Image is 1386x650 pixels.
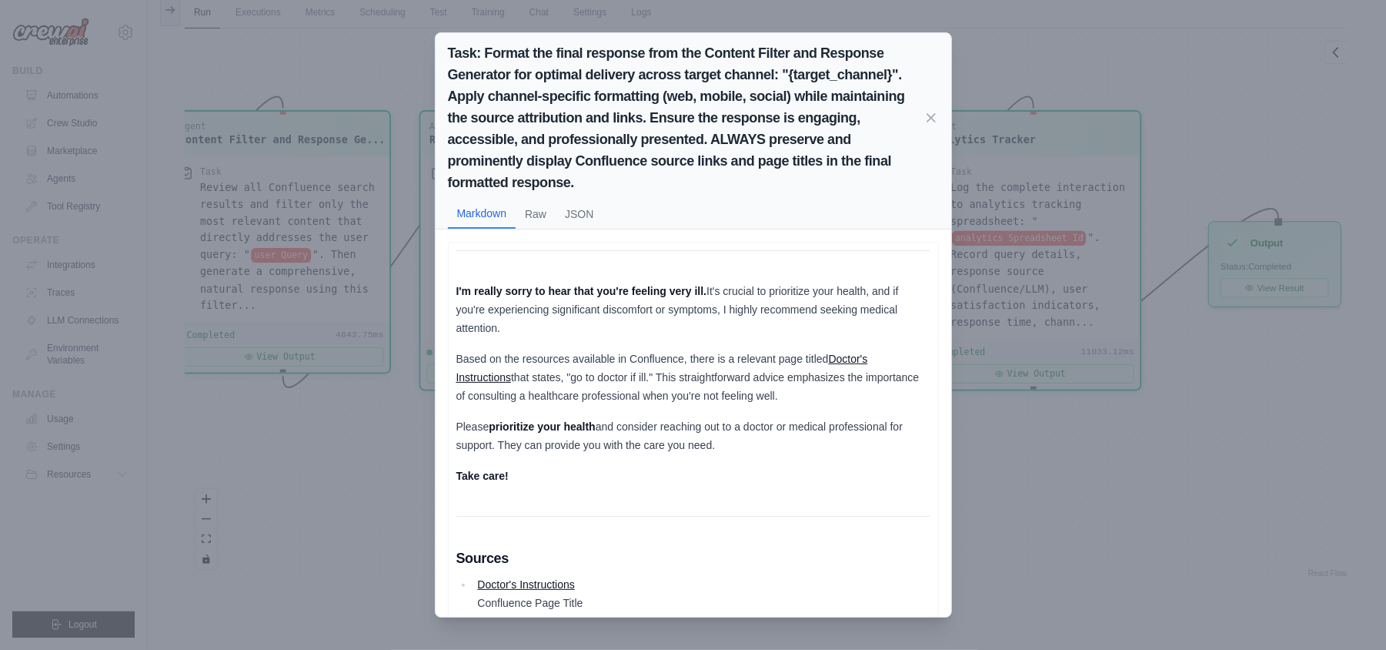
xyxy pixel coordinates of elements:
iframe: Chat Widget [1309,576,1386,650]
button: JSON [556,199,603,229]
p: Please and consider reaching out to a doctor or medical professional for support. They can provid... [456,417,930,454]
li: Confluence Page Title [473,575,930,612]
p: Based on the resources available in Confluence, there is a relevant page titled that states, "go ... [456,350,930,405]
button: Raw [516,199,556,229]
button: Markdown [448,199,516,229]
p: It's crucial to prioritize your health, and if you're experiencing significant discomfort or symp... [456,282,930,337]
h3: Sources [456,548,930,569]
strong: Take care! [456,470,509,482]
strong: prioritize your health [489,420,595,433]
h2: Task: Format the final response from the Content Filter and Response Generator for optimal delive... [448,42,923,193]
a: Doctor's Instructions [477,578,574,591]
strong: I'm really sorry to hear that you're feeling very ill. [456,285,707,297]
